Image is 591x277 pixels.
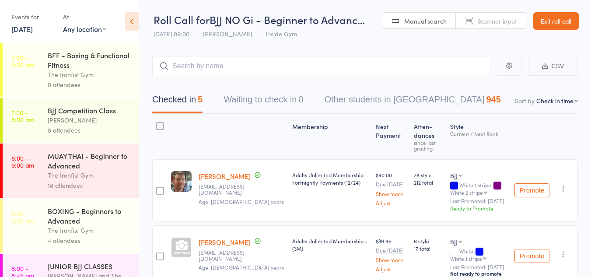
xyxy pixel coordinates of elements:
a: Show more [376,191,407,196]
div: Events for [11,10,54,24]
label: Sort by [515,96,535,105]
span: [DATE] 09:00 [154,29,189,38]
button: Promote [514,249,549,263]
button: Promote [514,183,549,197]
div: $90.00 [376,171,407,206]
div: Any location [63,24,106,34]
div: BOXING - Beginners to Advanced [48,206,131,225]
span: Roll Call for [154,12,210,27]
div: BFF - Boxing & Functional Fitness [48,50,131,70]
div: 5 [198,95,203,104]
div: At [63,10,106,24]
div: White 2 stripe [450,189,483,195]
time: 7:00 - 8:00 am [11,54,34,68]
button: Waiting to check in0 [224,90,303,113]
img: image1712049436.png [171,171,192,192]
time: 8:00 - 9:00 am [11,154,34,168]
div: The Ironfist Gym [48,170,131,180]
time: 7:00 - 8:00 am [11,109,34,123]
a: Adjust [376,200,407,206]
span: Age: [DEMOGRAPHIC_DATA] years [199,263,284,271]
div: Style [447,118,511,155]
small: Last Promoted: [DATE] [450,198,507,204]
div: The Ironfist Gym [48,70,131,80]
div: since last grading [414,140,443,151]
a: 7:00 -8:00 amBJJ Competition Class[PERSON_NAME]0 attendees [3,98,139,143]
a: [PERSON_NAME] [199,238,250,247]
span: Age: [DEMOGRAPHIC_DATA] years [199,198,284,205]
span: Scanner input [478,17,517,25]
div: 945 [486,95,500,104]
small: Last Promoted: [DATE] [450,264,507,270]
div: Not ready to promote [450,270,507,277]
div: Ready to Promote [450,204,507,212]
button: Checked in5 [152,90,203,113]
a: 8:00 -9:00 amBOXING - Beginners to AdvancedThe Ironfist Gym4 attendees [3,199,139,253]
div: Atten­dances [410,118,447,155]
div: Check in time [536,96,574,105]
div: 0 attendees [48,125,131,135]
a: Show more [376,257,407,263]
button: CSV [528,57,578,76]
span: 78 style [414,171,443,179]
div: MUAY THAI - Beginner to Advanced [48,151,131,170]
span: 212 total [414,179,443,186]
div: The Ironfist Gym [48,225,131,235]
span: 6 style [414,237,443,245]
div: 4 attendees [48,235,131,245]
span: Manual search [404,17,447,25]
span: 17 total [414,245,443,252]
div: BJJ [450,237,458,246]
div: 18 attendees [48,180,131,190]
div: White 1 stripe [450,182,507,195]
a: [DATE] [11,24,33,34]
small: Due [DATE] [376,247,407,253]
div: White 1 stripe [450,256,482,261]
div: Membership [289,118,372,155]
div: Current / Next Rank [450,131,507,137]
a: Adjust [376,266,407,272]
div: Adults Unlimited Membership Fortnightly Payments (12/24) [292,171,369,186]
a: [PERSON_NAME] [199,172,250,181]
a: 8:00 -9:00 amMUAY THAI - Beginner to AdvancedThe Ironfist Gym18 attendees [3,144,139,198]
a: Exit roll call [533,12,579,30]
div: [PERSON_NAME] [48,115,131,125]
div: JUNIOR BJJ CLASSES [48,261,131,271]
div: Adults Unlimited Membership - (3M) [292,237,369,252]
small: asliv1@outlook.com [199,249,285,262]
div: White [450,248,507,261]
div: BJJ Competition Class [48,105,131,115]
div: 0 [298,95,303,104]
time: 8:00 - 9:00 am [11,210,34,224]
a: 7:00 -8:00 amBFF - Boxing & Functional FitnessThe Ironfist Gym0 attendees [3,43,139,97]
div: $39.95 [376,237,407,272]
small: pgatward2010@gmail.com [199,183,285,196]
small: Due [DATE] [376,181,407,187]
span: [PERSON_NAME] [203,29,252,38]
button: Other students in [GEOGRAPHIC_DATA]945 [324,90,500,113]
span: Inside Gym [266,29,297,38]
div: Next Payment [372,118,410,155]
input: Search by name [152,56,490,76]
div: BJJ [450,171,458,180]
span: BJJ NO Gi - Beginner to Advanc… [210,12,365,27]
div: 0 attendees [48,80,131,90]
